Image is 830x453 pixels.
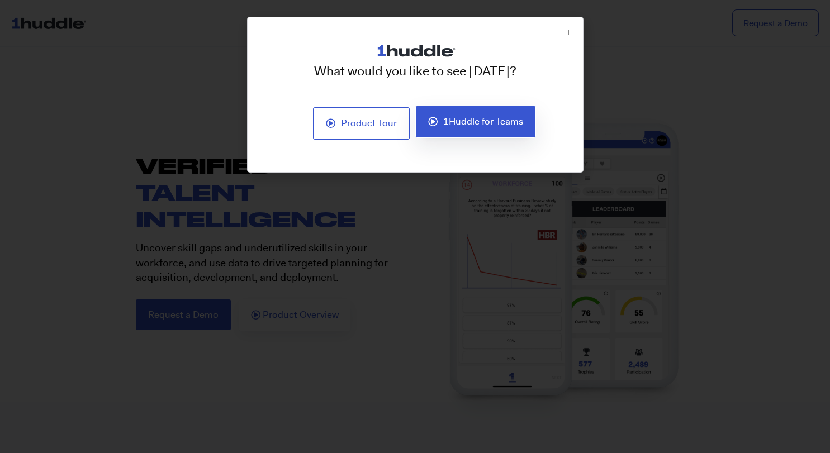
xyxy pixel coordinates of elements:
a: 1Huddle for Teams [415,106,536,138]
a: Close [568,28,571,37]
p: What would you like to see [DATE]? [253,62,577,80]
span: Product Tour [341,118,397,128]
a: Product Tour [313,107,410,140]
img: cropped-1Huddle_TrademarkedLogo_RGB_Black.png [371,34,460,68]
span: 1Huddle for Teams [443,117,523,127]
